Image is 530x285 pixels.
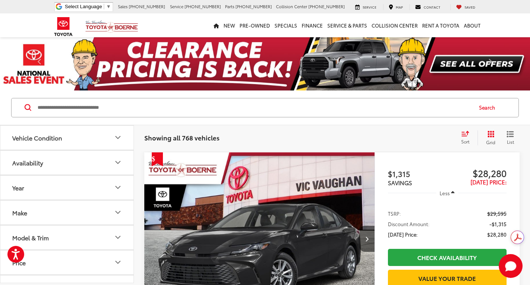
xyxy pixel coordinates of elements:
a: Rent a Toyota [420,13,462,37]
span: Parts [225,3,234,9]
span: Less [440,190,450,196]
button: YearYear [0,175,134,200]
span: Grid [486,139,495,145]
div: Year [113,183,122,192]
span: $28,280 [487,231,507,238]
a: Home [211,13,221,37]
span: [PHONE_NUMBER] [235,3,272,9]
div: Availability [113,158,122,167]
svg: Start Chat [499,254,523,278]
button: Toggle Chat Window [499,254,523,278]
span: Collision Center [276,3,307,9]
span: Sort [461,138,469,145]
span: List [507,139,514,145]
span: $28,280 [447,167,507,178]
div: Price [12,259,26,266]
span: Get Price Drop Alert [152,152,163,167]
span: [PHONE_NUMBER] [184,3,221,9]
button: Model & TrimModel & Trim [0,225,134,250]
button: MakeMake [0,200,134,225]
a: New [221,13,237,37]
button: Select sort value [457,130,478,145]
a: Pre-Owned [237,13,272,37]
span: SAVINGS [388,178,412,187]
span: $29,595 [487,210,507,217]
span: Sales [118,3,128,9]
span: [DATE] Price: [388,231,418,238]
img: Vic Vaughan Toyota of Boerne [85,20,138,33]
button: Next image [360,226,375,252]
span: Saved [465,4,475,9]
a: Check Availability [388,249,507,266]
button: AvailabilityAvailability [0,151,134,175]
div: Price [113,258,122,267]
span: -$1,315 [489,220,507,228]
span: TSRP: [388,210,401,217]
span: Service [363,4,376,9]
span: [DATE] Price: [470,178,507,186]
div: Availability [12,159,43,166]
div: Model & Trim [113,233,122,242]
img: Toyota [49,15,77,39]
a: Specials [272,13,299,37]
a: My Saved Vehicles [450,4,481,10]
span: Showing all 768 vehicles [144,133,219,142]
div: Model & Trim [12,234,49,241]
a: Select Language​ [65,4,111,9]
span: [PHONE_NUMBER] [129,3,165,9]
span: Discount Amount: [388,220,430,228]
button: Less [436,186,459,200]
button: Vehicle ConditionVehicle Condition [0,126,134,150]
a: Collision Center [369,13,420,37]
button: Search [472,98,506,117]
button: Grid View [478,130,501,145]
a: Contact [409,4,446,10]
a: Service & Parts: Opens in a new tab [325,13,369,37]
span: [PHONE_NUMBER] [308,3,345,9]
span: Service [170,3,183,9]
span: $1,315 [388,168,447,179]
input: Search by Make, Model, or Keyword [37,99,472,117]
a: Service [350,4,382,10]
a: About [462,13,483,37]
span: Map [396,4,403,9]
a: Map [383,4,408,10]
button: PricePrice [0,250,134,275]
a: Finance [299,13,325,37]
div: Make [12,209,27,216]
button: List View [501,130,520,145]
div: Make [113,208,122,217]
span: Contact [424,4,440,9]
div: Vehicle Condition [12,134,62,141]
span: Select Language [65,4,102,9]
span: ▼ [106,4,111,9]
div: Year [12,184,24,191]
div: Vehicle Condition [113,133,122,142]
